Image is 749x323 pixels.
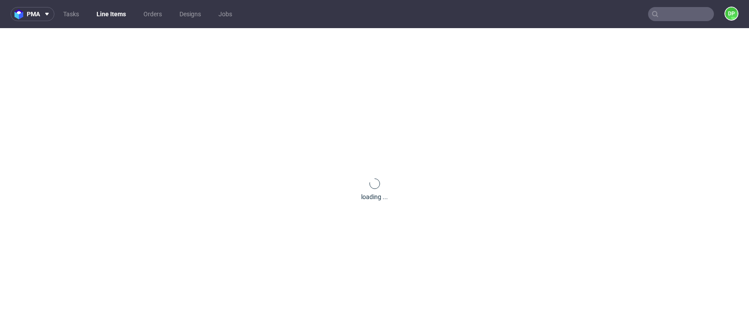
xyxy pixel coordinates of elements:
a: Jobs [213,7,237,21]
a: Designs [174,7,206,21]
span: pma [27,11,40,17]
a: Tasks [58,7,84,21]
button: pma [11,7,54,21]
img: logo [14,9,27,19]
figcaption: DP [725,7,738,20]
a: Line Items [91,7,131,21]
div: loading ... [361,192,388,201]
a: Orders [138,7,167,21]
